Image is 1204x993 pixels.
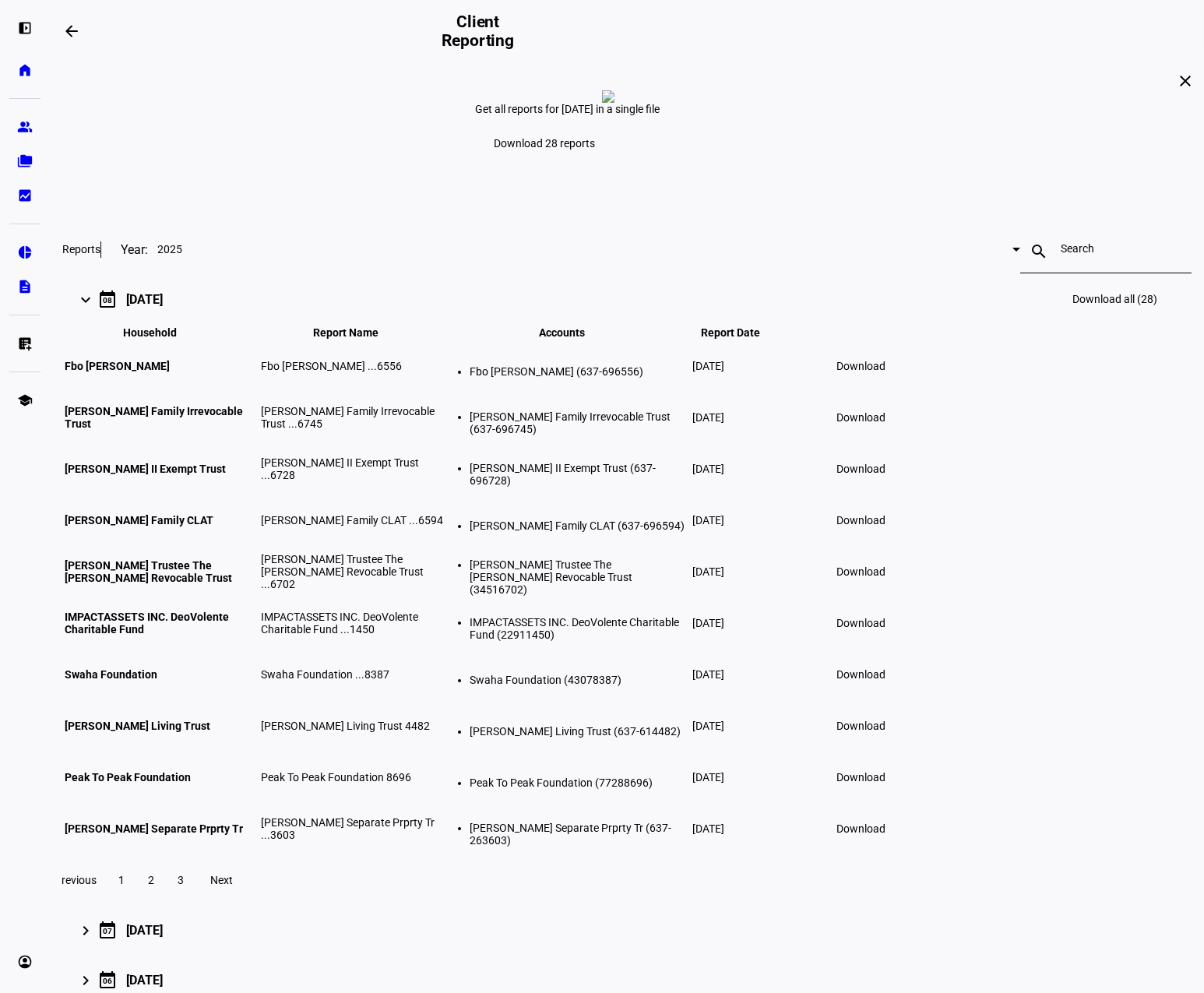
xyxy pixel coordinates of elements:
a: Download [827,402,895,433]
span: [PERSON_NAME] Living Trust 4482 [261,720,430,732]
eth-mat-symbol: group [17,119,33,135]
span: IMPACTASSETS INC. DeoVolente Charitable Fund ...1450 [261,611,418,636]
td: [DATE] [692,341,793,391]
span: Swaha Foundation [65,668,157,681]
a: Download all (28) [1063,280,1167,318]
mat-icon: close [1176,72,1195,90]
td: [DATE] [692,701,793,751]
eth-mat-symbol: folder_copy [17,153,33,169]
mat-icon: calendar_today [98,921,117,939]
span: Report Name [313,326,402,339]
span: Download [836,514,885,526]
a: Download [827,762,895,793]
a: group [9,111,40,143]
span: Swaha Foundation ...8387 [261,668,389,681]
span: Download all (28) [1072,293,1157,305]
a: Download [827,556,895,587]
div: 08 [103,296,112,305]
div: [DATE] [126,292,163,307]
span: Fbo [PERSON_NAME] ...6556 [261,360,402,372]
td: [DATE] [692,598,793,648]
div: 08[DATE]Download all (28) [62,324,1192,905]
span: [PERSON_NAME] Family Irrevocable Trust ...6745 [261,405,435,430]
img: report-zero.png [602,90,614,103]
mat-icon: keyboard_arrow_right [76,291,95,309]
span: Download [836,822,885,835]
span: Download [836,411,885,424]
li: [PERSON_NAME] Family Irrevocable Trust (637-696745) [470,410,689,435]
li: [PERSON_NAME] Separate Prprty Tr (637-263603) [470,822,689,847]
td: [DATE] [692,393,793,442]
span: Download [836,565,885,578]
td: [DATE] [692,444,793,494]
a: Download [827,607,895,639]
mat-icon: keyboard_arrow_right [76,971,95,990]
span: Accounts [539,326,608,339]
span: [PERSON_NAME] Family Irrevocable Trust [65,405,243,430]
eth-mat-symbol: left_panel_open [17,20,33,36]
div: [DATE] [126,973,163,988]
span: Download [836,771,885,783]
span: IMPACTASSETS INC. DeoVolente Charitable Fund [65,611,229,636]
a: Download [827,710,895,741]
a: description [9,271,40,302]
span: Download [836,463,885,475]
span: [PERSON_NAME] Family CLAT [65,514,213,526]
span: [PERSON_NAME] Family CLAT ...6594 [261,514,443,526]
a: Download [827,659,895,690]
li: IMPACTASSETS INC. DeoVolente Charitable Fund (22911450) [470,616,689,641]
div: 06 [103,977,112,985]
div: [DATE] [126,923,163,938]
span: [PERSON_NAME] Separate Prprty Tr ...3603 [261,816,435,841]
a: bid_landscape [9,180,40,211]
span: Report Date [701,326,783,339]
span: [PERSON_NAME] II Exempt Trust ...6728 [261,456,419,481]
li: [PERSON_NAME] Family CLAT (637-696594) [470,519,689,532]
span: Next [210,874,233,886]
td: [DATE] [692,650,793,699]
span: Download 28 reports [494,137,595,150]
input: Search [1061,242,1151,255]
li: Peak To Peak Foundation (77288696) [470,776,689,789]
span: 2025 [157,243,182,255]
span: Download [836,360,885,372]
eth-mat-symbol: description [17,279,33,294]
a: folder_copy [9,146,40,177]
eth-mat-symbol: list_alt_add [17,336,33,351]
eth-mat-symbol: pie_chart [17,245,33,260]
button: 3 [167,864,195,896]
td: [DATE] [692,804,793,854]
mat-icon: arrow_backwards [62,22,81,40]
span: [PERSON_NAME] Living Trust [65,720,210,732]
a: Download [827,350,895,382]
a: Download [827,813,895,844]
div: Get all reports for [DATE] in a single file [475,103,779,115]
h3: Reports [62,243,100,255]
td: [DATE] [692,547,793,597]
eth-mat-symbol: account_circle [17,954,33,970]
span: [PERSON_NAME] Trustee The [PERSON_NAME] Revocable Trust ...6702 [261,553,424,590]
eth-mat-symbol: school [17,393,33,408]
span: Peak To Peak Foundation 8696 [261,771,411,783]
a: pie_chart [9,237,40,268]
mat-icon: calendar_today [98,290,117,308]
a: Download [827,453,895,484]
span: Household [123,326,200,339]
span: Download [836,668,885,681]
mat-icon: keyboard_arrow_right [76,921,95,940]
mat-icon: search [1020,242,1058,261]
span: Download [836,617,885,629]
mat-icon: calendar_today [98,970,117,989]
td: [DATE] [692,752,793,802]
button: 2 [137,864,165,896]
td: [DATE] [692,495,793,545]
li: [PERSON_NAME] Trustee The [PERSON_NAME] Revocable Trust (34516702) [470,558,689,596]
div: 07 [103,927,112,935]
span: 3 [178,874,184,886]
span: [PERSON_NAME] Separate Prprty Tr [65,822,243,835]
eth-mat-symbol: home [17,62,33,78]
a: Download [827,505,895,536]
a: home [9,55,40,86]
span: Fbo [PERSON_NAME] [65,360,170,372]
span: Peak To Peak Foundation [65,771,191,783]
